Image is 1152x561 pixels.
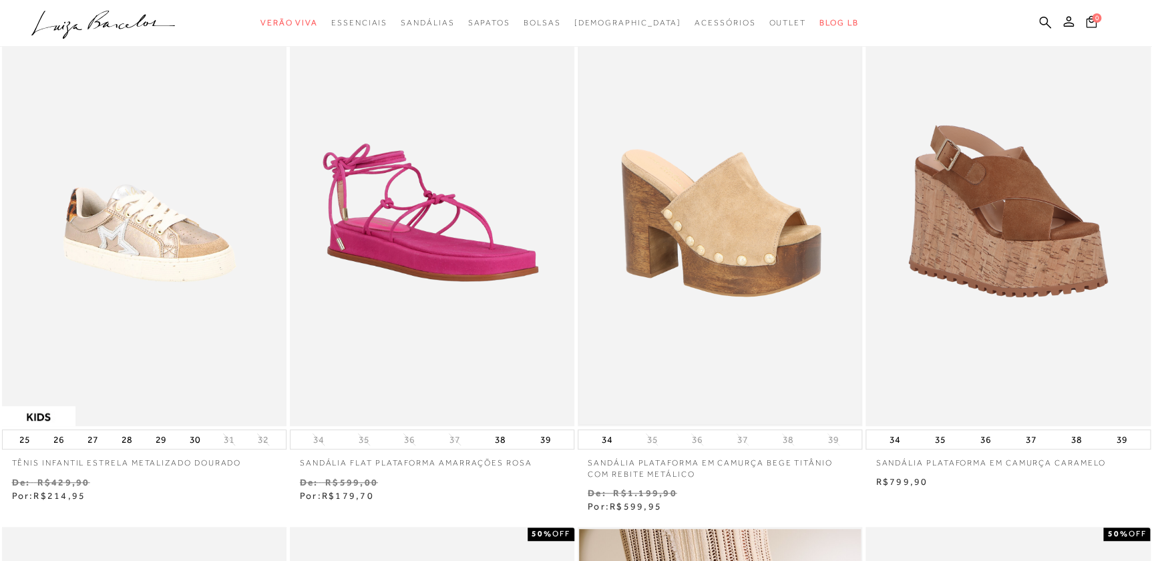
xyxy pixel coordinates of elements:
[1067,430,1085,449] button: 38
[291,1,573,424] img: Sandália flat plataforma amarrações rosa
[325,477,378,488] small: R$599,00
[33,490,85,501] span: R$214,95
[260,11,318,35] a: categoryNavScreenReaderText
[579,1,861,424] img: SANDÁLIA PLATAFORMA EM CAMURÇA BEGE TITÂNIO COM REBITE METÁLICO
[819,18,858,27] span: BLOG LB
[355,433,373,446] button: 35
[1112,430,1131,449] button: 39
[779,433,797,446] button: 38
[2,449,286,469] a: TÊNIS INFANTIL ESTRELA METALIZADO DOURADO
[220,433,238,446] button: 31
[976,430,994,449] button: 36
[309,433,328,446] button: 34
[574,11,681,35] a: noSubCategoriesText
[769,18,806,27] span: Outlet
[931,430,950,449] button: 35
[1128,529,1146,538] span: OFF
[524,11,561,35] a: categoryNavScreenReaderText
[733,433,752,446] button: 37
[588,488,606,498] small: De:
[2,406,75,426] img: selo_estatico.jpg
[331,18,387,27] span: Essenciais
[695,18,755,27] span: Acessórios
[290,449,574,469] a: Sandália flat plataforma amarrações rosa
[186,430,204,449] button: 30
[524,18,561,27] span: Bolsas
[1021,430,1040,449] button: 37
[37,477,90,488] small: R$429,90
[12,490,86,501] span: Por:
[532,529,552,538] strong: 50%
[886,430,904,449] button: 34
[588,501,662,512] span: Por:
[552,529,570,538] span: OFF
[118,430,136,449] button: 28
[597,430,616,449] button: 34
[401,18,454,27] span: Sandálias
[467,18,510,27] span: Sapatos
[401,11,454,35] a: categoryNavScreenReaderText
[400,433,419,446] button: 36
[3,1,285,424] img: TÊNIS INFANTIL ESTRELA METALIZADO DOURADO
[876,476,928,487] span: R$799,90
[83,430,102,449] button: 27
[300,490,374,501] span: Por:
[819,11,858,35] a: BLOG LB
[867,1,1149,424] img: SANDÁLIA PLATAFORMA EM CAMURÇA CARAMELO
[695,11,755,35] a: categoryNavScreenReaderText
[578,449,862,480] a: SANDÁLIA PLATAFORMA EM CAMURÇA BEGE TITÂNIO COM REBITE METÁLICO
[15,430,34,449] button: 25
[574,18,681,27] span: [DEMOGRAPHIC_DATA]
[331,11,387,35] a: categoryNavScreenReaderText
[445,433,464,446] button: 37
[688,433,707,446] button: 36
[254,433,272,446] button: 32
[1092,13,1101,23] span: 0
[642,433,661,446] button: 35
[1107,529,1128,538] strong: 50%
[1082,15,1101,33] button: 0
[491,430,510,449] button: 38
[467,11,510,35] a: categoryNavScreenReaderText
[536,430,555,449] button: 39
[300,477,319,488] small: De:
[152,430,170,449] button: 29
[613,488,677,498] small: R$1.199,90
[12,477,31,488] small: De:
[769,11,806,35] a: categoryNavScreenReaderText
[322,490,374,501] span: R$179,70
[824,433,843,446] button: 39
[49,430,68,449] button: 26
[260,18,318,27] span: Verão Viva
[866,449,1150,469] a: SANDÁLIA PLATAFORMA EM CAMURÇA CARAMELO
[610,501,662,512] span: R$599,95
